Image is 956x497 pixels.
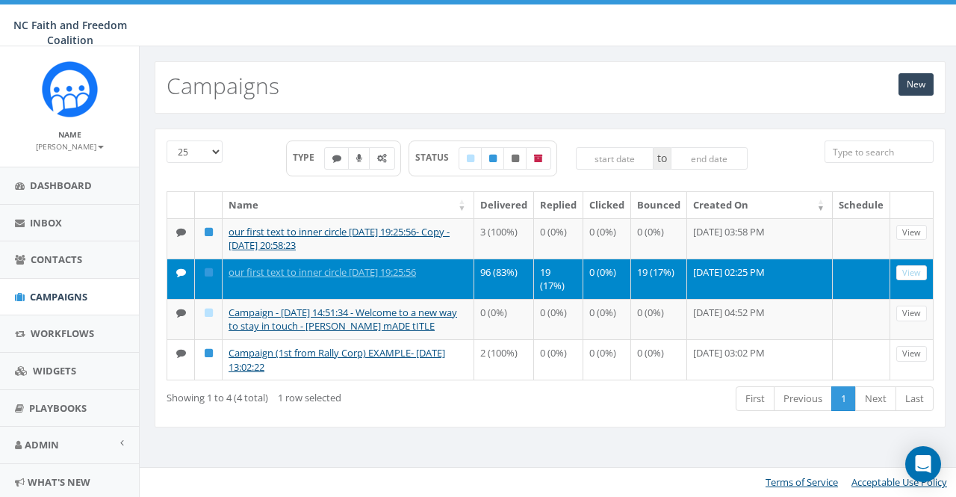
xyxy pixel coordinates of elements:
[831,386,856,411] a: 1
[896,346,927,362] a: View
[205,227,213,237] i: Published
[369,147,395,170] label: Automated Message
[905,446,941,482] div: Open Intercom Messenger
[583,339,631,380] td: 0 (0%)
[489,154,497,163] i: Published
[671,147,748,170] input: end date
[896,265,927,281] a: View
[30,216,62,229] span: Inbox
[415,151,459,164] span: STATUS
[25,438,59,451] span: Admin
[583,299,631,339] td: 0 (0%)
[687,299,833,339] td: [DATE] 04:52 PM
[481,147,505,170] label: Published
[896,306,927,321] a: View
[534,192,583,218] th: Replied
[898,73,934,96] a: New
[42,61,98,117] img: Rally_Corp_Icon.png
[31,253,82,266] span: Contacts
[176,308,186,318] i: Text SMS
[176,268,186,277] i: Text SMS
[534,339,583,380] td: 0 (0%)
[474,192,534,218] th: Delivered
[766,475,838,489] a: Terms of Service
[176,227,186,237] i: Text SMS
[687,259,833,299] td: [DATE] 02:25 PM
[459,147,482,170] label: Draft
[534,218,583,259] td: 0 (0%)
[512,154,519,163] i: Unpublished
[474,339,534,380] td: 2 (100%)
[583,218,631,259] td: 0 (0%)
[205,348,213,358] i: Published
[833,192,890,218] th: Schedule
[205,308,213,318] i: Draft
[31,327,94,340] span: Workflows
[356,154,362,163] i: Ringless Voice Mail
[526,147,551,170] label: Archived
[223,192,474,218] th: Name: activate to sort column ascending
[36,141,104,152] small: [PERSON_NAME]
[176,348,186,358] i: Text SMS
[687,218,833,259] td: [DATE] 03:58 PM
[851,475,947,489] a: Acceptable Use Policy
[855,386,896,411] a: Next
[33,364,76,377] span: Widgets
[503,147,527,170] label: Unpublished
[229,346,445,374] a: Campaign (1st from Rally Corp) EXAMPLE- [DATE] 13:02:22
[29,401,87,415] span: Playbooks
[534,299,583,339] td: 0 (0%)
[654,147,671,170] span: to
[348,147,370,170] label: Ringless Voice Mail
[825,141,934,163] input: Type to search
[58,129,81,140] small: Name
[205,268,213,277] i: Published
[167,385,473,405] div: Showing 1 to 4 (4 total)
[736,386,775,411] a: First
[631,192,687,218] th: Bounced
[293,151,325,164] span: TYPE
[377,154,387,163] i: Automated Message
[687,192,833,218] th: Created On: activate to sort column ascending
[896,225,927,241] a: View
[583,259,631,299] td: 0 (0%)
[474,299,534,339] td: 0 (0%)
[28,475,90,489] span: What's New
[631,339,687,380] td: 0 (0%)
[324,147,350,170] label: Text SMS
[631,259,687,299] td: 19 (17%)
[13,18,127,47] span: NC Faith and Freedom Coalition
[474,218,534,259] td: 3 (100%)
[167,73,279,98] h2: Campaigns
[467,154,474,163] i: Draft
[534,259,583,299] td: 19 (17%)
[774,386,832,411] a: Previous
[332,154,341,163] i: Text SMS
[30,290,87,303] span: Campaigns
[687,339,833,380] td: [DATE] 03:02 PM
[576,147,654,170] input: start date
[631,218,687,259] td: 0 (0%)
[36,139,104,152] a: [PERSON_NAME]
[229,306,457,333] a: Campaign - [DATE] 14:51:34 - Welcome to a new way to stay in touch - [PERSON_NAME] mADE tITLE
[896,386,934,411] a: Last
[583,192,631,218] th: Clicked
[631,299,687,339] td: 0 (0%)
[474,259,534,299] td: 96 (83%)
[229,265,416,279] a: our first text to inner circle [DATE] 19:25:56
[278,391,341,404] span: 1 row selected
[229,225,450,253] a: our first text to inner circle [DATE] 19:25:56- Copy - [DATE] 20:58:23
[30,179,92,192] span: Dashboard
